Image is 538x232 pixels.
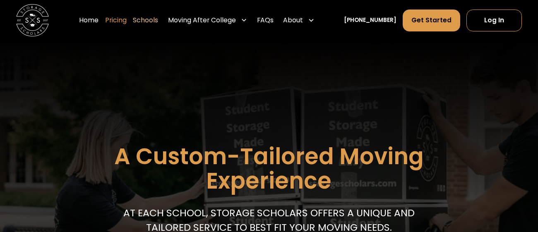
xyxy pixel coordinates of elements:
div: About [280,9,318,32]
img: Storage Scholars main logo [16,4,49,37]
a: Schools [133,9,158,32]
a: Pricing [105,9,127,32]
a: Log In [466,10,522,31]
a: [PHONE_NUMBER] [344,16,396,25]
a: Get Started [403,10,460,31]
a: FAQs [257,9,274,32]
div: Moving After College [168,15,236,25]
h1: A Custom-Tailored Moving Experience [74,144,464,194]
a: Home [79,9,98,32]
div: Moving After College [165,9,250,32]
div: About [283,15,303,25]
